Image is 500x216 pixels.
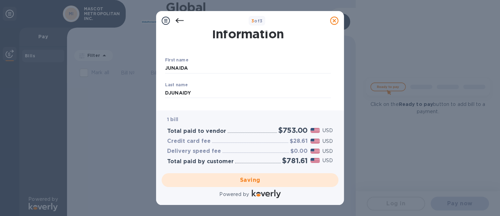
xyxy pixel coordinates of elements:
h3: Total paid to vendor [167,128,226,135]
p: USD [323,157,333,164]
img: USD [310,128,320,133]
p: USD [323,127,333,134]
b: 1 bill [167,117,178,122]
h3: $28.61 [290,138,308,145]
h2: $753.00 [278,126,308,135]
span: 3 [251,18,254,23]
input: Enter your last name [165,88,331,98]
p: Powered by [219,191,249,198]
h3: Total paid by customer [167,158,234,165]
img: USD [310,149,320,154]
p: USD [323,138,333,145]
label: Last name [165,83,188,87]
h3: Delivery speed fee [167,148,221,155]
img: Logo [252,190,281,198]
h2: $781.61 [282,156,308,165]
input: Enter your first name [165,63,331,73]
img: USD [310,158,320,163]
h3: $0.00 [290,148,308,155]
b: of 3 [251,18,263,23]
h1: Payment Contact Information [165,12,331,41]
label: First name [165,58,188,62]
h3: Credit card fee [167,138,211,145]
img: USD [310,139,320,144]
p: USD [323,148,333,155]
